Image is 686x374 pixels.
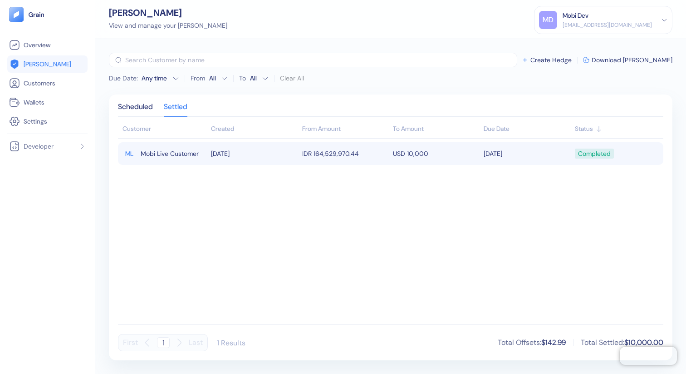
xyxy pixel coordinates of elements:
div: [EMAIL_ADDRESS][DOMAIN_NAME] [563,21,652,29]
div: Sort ascending [211,124,297,134]
div: [PERSON_NAME] [109,8,227,17]
td: [DATE] [209,142,299,165]
div: MD [539,11,557,29]
div: Sort ascending [484,124,570,134]
div: Any time [142,74,169,83]
input: Search Customer by name [125,53,517,67]
div: Total Settled : [581,337,663,348]
div: Sort ascending [575,124,659,134]
button: Create Hedge [522,57,572,63]
button: Last [189,334,203,351]
button: Download [PERSON_NAME] [583,57,672,63]
span: Developer [24,142,54,151]
label: From [191,75,205,81]
th: To Amount [391,120,481,139]
div: Total Offsets : [498,337,566,348]
span: Settings [24,117,47,126]
span: Mobi Live Customer [141,146,199,161]
img: logo-tablet-V2.svg [9,7,24,22]
div: View and manage your [PERSON_NAME] [109,21,227,30]
div: ML [122,147,136,160]
a: [PERSON_NAME] [9,59,86,70]
button: First [123,334,138,351]
img: logo [28,11,45,18]
div: Settled [164,104,187,116]
iframe: Chatra live chat [620,347,677,365]
a: Wallets [9,97,86,108]
div: Scheduled [118,104,153,116]
span: Customers [24,79,55,88]
td: IDR 164,529,970.44 [300,142,391,165]
span: [PERSON_NAME] [24,60,71,69]
button: To [248,71,269,85]
a: Settings [9,116,86,127]
span: $142.99 [541,338,566,347]
a: Overview [9,40,86,50]
span: $10,000.00 [624,338,663,347]
span: Due Date : [109,74,138,83]
span: Overview [24,40,50,50]
button: From [207,71,228,85]
th: From Amount [300,120,391,139]
a: Customers [9,78,86,89]
label: To [239,75,246,81]
td: USD 10,000 [391,142,481,165]
span: Wallets [24,98,44,107]
span: Create Hedge [530,57,572,63]
td: [DATE] [481,142,572,165]
div: Completed [578,146,611,161]
div: 1 Results [217,338,245,348]
span: Download [PERSON_NAME] [592,57,672,63]
th: Customer [118,120,209,139]
div: Mobi Dev [563,11,588,20]
button: Due Date:Any time [109,74,179,83]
